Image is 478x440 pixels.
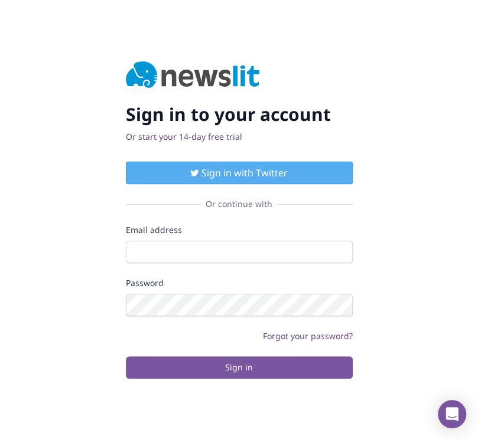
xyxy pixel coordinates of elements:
[438,400,466,428] div: Open Intercom Messenger
[126,277,353,289] label: Password
[201,198,277,210] span: Or continue with
[263,330,353,342] a: Forgot your password?
[126,61,260,90] img: Newslit
[126,224,353,236] label: Email address
[126,131,353,143] p: Or
[126,162,353,184] button: Sign in with Twitter
[138,131,242,142] a: start your 14-day free trial
[126,104,353,125] h2: Sign in to your account
[126,356,353,379] button: Sign in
